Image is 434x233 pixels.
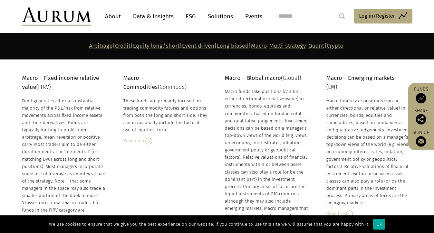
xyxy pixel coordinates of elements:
[225,75,281,81] strong: Macro – Global macro
[416,136,426,147] img: Sign up to our newsletter
[123,74,208,92] p: (Commods)
[327,43,344,49] a: Crypto
[102,10,124,23] a: About
[115,43,131,49] a: Credit
[217,43,249,49] a: Long biased
[182,43,214,49] a: Event driven
[204,10,237,23] a: Solutions
[354,9,412,24] a: Log in/Register
[123,97,208,134] div: These funds are primarily focused on trading commodity futures and options from both the long and...
[89,43,344,49] strong: | | | | | | | |
[326,74,411,92] p: (EM)
[308,43,324,49] a: Quant
[326,210,411,217] div: Read less
[133,43,180,49] a: Equity long/short
[416,93,426,103] img: Access Funds
[335,9,349,23] input: Submit
[326,75,395,81] strong: Macro – Emerging markets
[22,75,99,90] strong: Macro – Fixed income relative value
[182,10,199,23] a: ESG
[326,97,411,207] div: Macro funds take positions (can be either directional or relative-value) in currencies, bonds, eq...
[242,10,262,23] a: Events
[22,74,106,92] p: (FIRV)
[89,43,113,49] a: Arbitrage
[225,74,309,83] p: (Global)
[359,12,395,20] span: Log in/Register
[123,75,158,90] strong: Macro – Commodities
[411,130,431,147] a: Sign up
[129,10,177,23] a: Data & Insights
[251,43,267,49] a: Macro
[145,138,152,145] img: Read More
[346,211,353,217] img: Read Less
[22,7,91,26] img: Aurum
[22,97,106,229] div: Fund generates all or a substantial majority of the P&L/risk from relative movements across fixed...
[123,137,208,145] div: Read more
[416,114,426,124] img: Share this post
[411,86,431,103] a: Funds
[269,43,306,49] a: Multi-strategy
[411,109,431,124] div: Share
[373,219,385,230] div: Ok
